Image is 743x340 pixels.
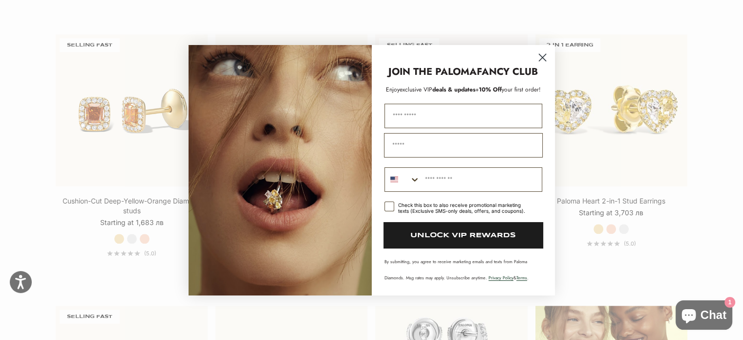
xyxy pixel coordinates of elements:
[488,274,513,281] a: Privacy Policy
[386,85,400,94] span: Enjoy
[475,85,541,94] span: + your first order!
[388,65,477,79] strong: JOIN THE PALOMA
[420,168,542,191] input: Phone Number
[384,258,542,281] p: By submitting, you agree to receive marketing emails and texts from Paloma Diamonds. Msg rates ma...
[488,274,529,281] span: & .
[400,85,475,94] span: deals & updates
[384,104,542,128] input: First Name
[398,202,531,214] div: Check this box to also receive promotional marketing texts (Exclusive SMS-only deals, offers, and...
[534,49,551,66] button: Close dialog
[516,274,527,281] a: Terms
[384,133,543,158] input: Email
[390,176,398,183] img: United States
[385,168,420,191] button: Search Countries
[189,45,372,295] img: Loading...
[477,65,538,79] strong: FANCY CLUB
[400,85,432,94] span: exclusive VIP
[383,222,543,249] button: UNLOCK VIP REWARDS
[479,85,502,94] span: 10% Off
